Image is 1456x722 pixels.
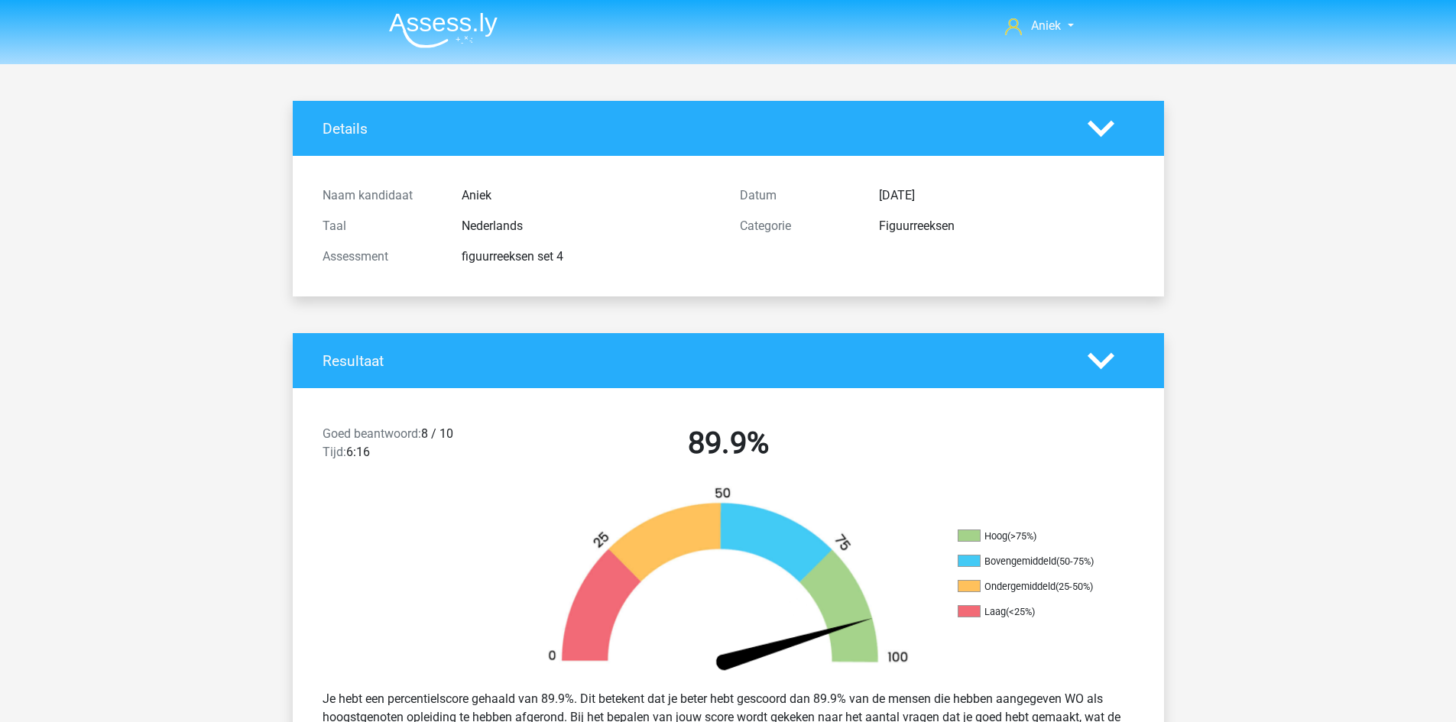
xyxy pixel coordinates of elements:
[323,445,346,459] span: Tijd:
[867,217,1146,235] div: Figuurreeksen
[311,186,450,205] div: Naam kandidaat
[323,120,1065,138] h4: Details
[1031,18,1061,33] span: Aniek
[1056,581,1093,592] div: (25-50%)
[958,529,1111,543] li: Hoog
[323,352,1065,370] h4: Resultaat
[522,486,935,678] img: 90.da62de00dc71.png
[958,580,1111,594] li: Ondergemiddeld
[1007,530,1036,542] div: (>75%)
[867,186,1146,205] div: [DATE]
[323,426,421,441] span: Goed beantwoord:
[389,12,498,48] img: Assessly
[450,217,728,235] div: Nederlands
[1006,606,1035,617] div: (<25%)
[999,17,1079,35] a: Aniek
[1056,555,1094,567] div: (50-75%)
[958,555,1111,568] li: Bovengemiddeld
[311,248,450,266] div: Assessment
[450,248,728,266] div: figuurreeksen set 4
[311,217,450,235] div: Taal
[728,217,867,235] div: Categorie
[311,425,520,468] div: 8 / 10 6:16
[450,186,728,205] div: Aniek
[531,425,926,461] h2: 89.9%
[728,186,867,205] div: Datum
[958,605,1111,619] li: Laag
